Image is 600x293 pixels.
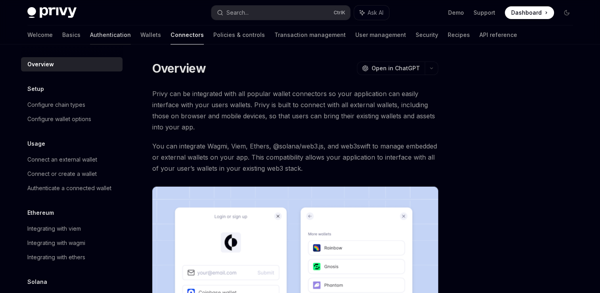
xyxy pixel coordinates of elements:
button: Toggle dark mode [560,6,573,19]
a: Integrating with ethers [21,250,123,264]
a: Dashboard [505,6,554,19]
a: Basics [62,25,81,44]
span: Ctrl K [334,10,345,16]
button: Open in ChatGPT [357,62,425,75]
div: Overview [27,60,54,69]
a: Connect or create a wallet [21,167,123,181]
div: Connect an external wallet [27,155,97,164]
a: Policies & controls [213,25,265,44]
a: Transaction management [274,25,346,44]
a: Authentication [90,25,131,44]
h5: Solana [27,277,47,287]
span: Open in ChatGPT [372,64,420,72]
a: Configure chain types [21,98,123,112]
div: Configure chain types [27,100,85,110]
img: dark logo [27,7,77,18]
h5: Setup [27,84,44,94]
div: Integrating with viem [27,224,81,233]
button: Search...CtrlK [211,6,350,20]
a: Security [416,25,438,44]
span: Ask AI [368,9,383,17]
h5: Ethereum [27,208,54,218]
a: Connect an external wallet [21,152,123,167]
a: Integrating with wagmi [21,236,123,250]
button: Ask AI [354,6,389,20]
div: Configure wallet options [27,114,91,124]
div: Integrating with ethers [27,253,85,262]
a: Configure wallet options [21,112,123,126]
div: Integrating with wagmi [27,238,85,248]
span: You can integrate Wagmi, Viem, Ethers, @solana/web3.js, and web3swift to manage embedded or exter... [152,141,438,174]
a: Integrating with viem [21,222,123,236]
a: Recipes [448,25,470,44]
div: Authenticate a connected wallet [27,183,111,193]
a: Authenticate a connected wallet [21,181,123,195]
a: Welcome [27,25,53,44]
div: Search... [226,8,249,17]
a: Support [473,9,495,17]
h5: Usage [27,139,45,148]
a: API reference [479,25,517,44]
a: Wallets [140,25,161,44]
div: Connect or create a wallet [27,169,97,179]
a: Demo [448,9,464,17]
a: Connectors [171,25,204,44]
a: Overview [21,57,123,71]
span: Privy can be integrated with all popular wallet connectors so your application can easily interfa... [152,88,438,133]
span: Dashboard [511,9,542,17]
h1: Overview [152,61,206,75]
a: User management [355,25,406,44]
